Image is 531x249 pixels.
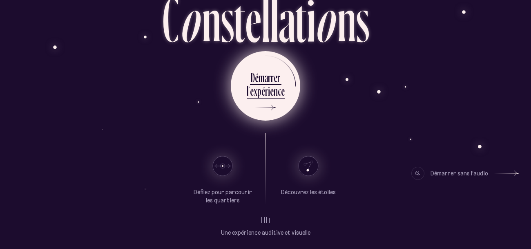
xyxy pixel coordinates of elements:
div: i [268,83,270,99]
div: r [271,70,274,85]
div: x [254,83,257,99]
div: é [255,70,259,85]
div: r [268,70,271,85]
div: l [247,83,248,99]
div: e [274,70,277,85]
div: r [265,83,268,99]
div: e [281,83,285,99]
div: Démarrer sans l’audio [431,167,488,180]
div: D [251,70,255,85]
p: Une expérience auditive et visuelle [221,229,310,237]
p: Découvrez les étoiles [281,188,336,197]
div: p [257,83,261,99]
button: Démarrerl’expérience [231,51,300,121]
div: n [274,83,278,99]
div: ’ [248,83,250,99]
div: c [278,83,281,99]
div: m [259,70,264,85]
div: r [277,70,280,85]
div: e [250,83,254,99]
button: Démarrer sans l’audio [411,167,519,180]
div: e [270,83,274,99]
div: é [261,83,265,99]
p: Défilez pour parcourir les quartiers [192,188,253,204]
div: a [264,70,268,85]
